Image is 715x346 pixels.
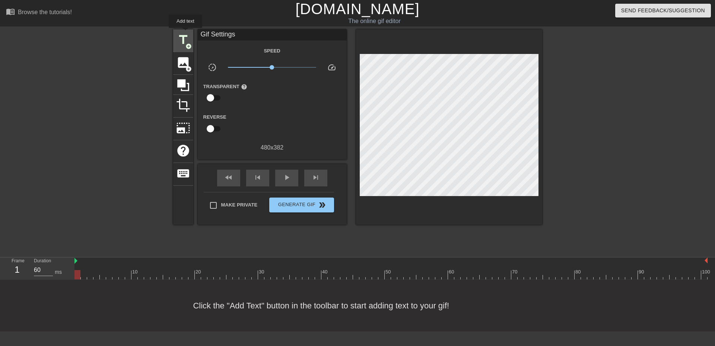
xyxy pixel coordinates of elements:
div: 50 [385,268,392,276]
div: Gif Settings [198,29,347,41]
span: Generate Gif [272,201,331,209]
div: Frame [6,257,28,279]
span: photo_size_select_large [176,121,190,135]
div: 40 [322,268,329,276]
div: Browse the tutorials! [18,9,72,15]
span: add_circle [185,66,192,72]
span: Send Feedback/Suggestion [621,6,705,15]
div: 1 [12,263,23,276]
label: Duration [34,259,51,263]
div: 10 [132,268,139,276]
div: 480 x 382 [198,143,347,152]
span: skip_next [311,173,320,182]
label: Speed [264,47,280,55]
div: 70 [512,268,519,276]
div: The online gif editor [242,17,507,26]
div: 30 [259,268,266,276]
span: crop [176,98,190,112]
div: 90 [639,268,645,276]
span: double_arrow [318,201,327,209]
span: skip_previous [253,173,262,182]
div: 60 [449,268,455,276]
span: menu_book [6,7,15,16]
a: [DOMAIN_NAME] [295,1,419,17]
div: 100 [702,268,711,276]
label: Transparent [203,83,247,90]
span: add_circle [185,43,192,49]
span: slow_motion_video [208,63,217,72]
span: fast_rewind [224,173,233,182]
span: help [176,144,190,158]
label: Reverse [203,113,226,121]
div: 80 [575,268,582,276]
span: play_arrow [282,173,291,182]
div: 20 [196,268,202,276]
button: Send Feedback/Suggestion [615,4,711,17]
img: bound-end.png [705,257,708,263]
span: help [241,84,247,90]
span: keyboard [176,166,190,180]
span: Make Private [221,201,258,209]
a: Browse the tutorials! [6,7,72,19]
button: Generate Gif [269,198,334,212]
div: ms [55,268,62,276]
span: title [176,33,190,47]
span: speed [327,63,336,72]
span: image [176,55,190,70]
